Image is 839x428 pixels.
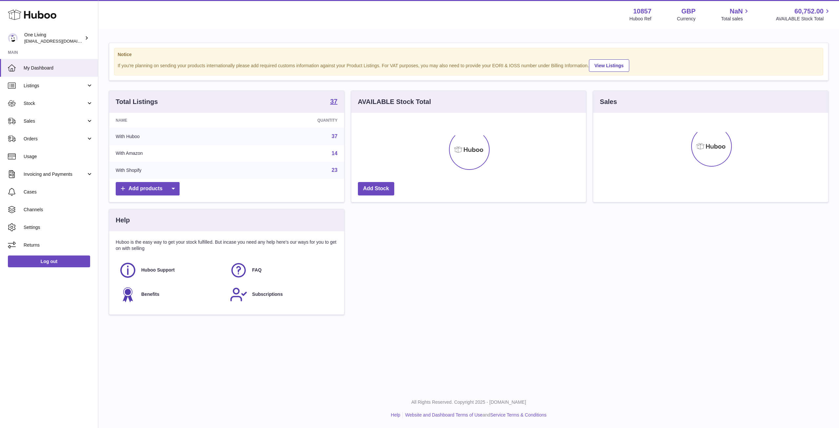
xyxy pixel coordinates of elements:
span: Total sales [721,16,750,22]
td: With Amazon [109,145,238,162]
span: Usage [24,153,93,160]
a: 60,752.00 AVAILABLE Stock Total [776,7,831,22]
span: Cases [24,189,93,195]
span: Returns [24,242,93,248]
h3: AVAILABLE Stock Total [358,97,431,106]
strong: Notice [118,51,820,58]
li: and [403,412,546,418]
span: Invoicing and Payments [24,171,86,177]
span: Stock [24,100,86,107]
p: Huboo is the easy way to get your stock fulfilled. But incase you need any help here's our ways f... [116,239,338,252]
span: My Dashboard [24,65,93,71]
div: Currency [677,16,696,22]
a: 14 [332,151,338,156]
a: 37 [332,133,338,139]
td: With Shopify [109,162,238,179]
div: If you're planning on sending your products internationally please add required customs informati... [118,58,820,72]
span: AVAILABLE Stock Total [776,16,831,22]
span: Huboo Support [141,267,175,273]
h3: Sales [600,97,617,106]
strong: GBP [681,7,695,16]
div: One Living [24,32,83,44]
a: Huboo Support [119,261,223,279]
span: NaN [730,7,743,16]
span: Benefits [141,291,159,297]
strong: 10857 [633,7,652,16]
a: Add products [116,182,180,195]
img: ben@oneliving.com [8,33,18,43]
h3: Total Listings [116,97,158,106]
a: Subscriptions [230,286,334,303]
p: All Rights Reserved. Copyright 2025 - [DOMAIN_NAME] [104,399,834,405]
span: Sales [24,118,86,124]
td: With Huboo [109,128,238,145]
a: View Listings [589,59,629,72]
span: Orders [24,136,86,142]
h3: Help [116,216,130,225]
span: Subscriptions [252,291,283,297]
a: FAQ [230,261,334,279]
a: NaN Total sales [721,7,750,22]
span: Channels [24,207,93,213]
a: Add Stock [358,182,394,195]
span: 60,752.00 [794,7,824,16]
strong: 37 [330,98,337,105]
a: Website and Dashboard Terms of Use [405,412,482,418]
a: Service Terms & Conditions [490,412,547,418]
a: 23 [332,167,338,173]
div: Huboo Ref [630,16,652,22]
a: Log out [8,255,90,267]
a: Benefits [119,286,223,303]
span: Settings [24,224,93,231]
th: Quantity [238,113,344,128]
span: [EMAIL_ADDRESS][DOMAIN_NAME] [24,38,96,44]
span: FAQ [252,267,262,273]
a: 37 [330,98,337,106]
a: Help [391,412,400,418]
span: Listings [24,83,86,89]
th: Name [109,113,238,128]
